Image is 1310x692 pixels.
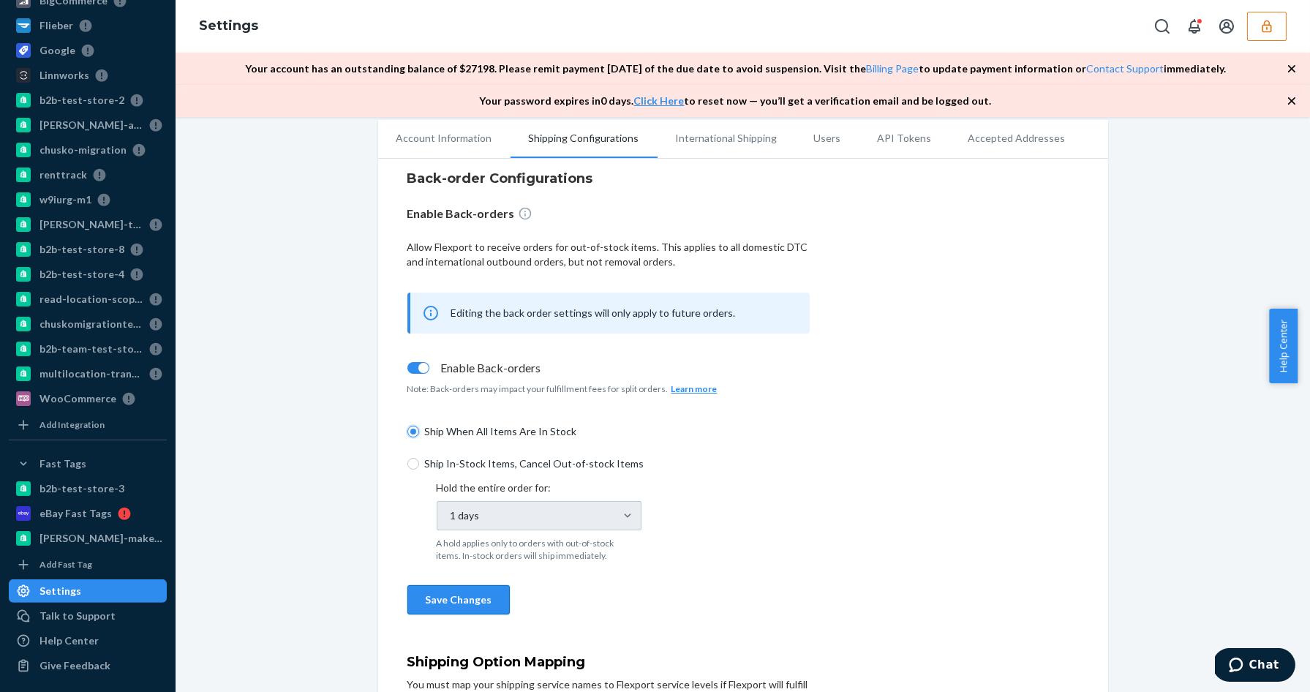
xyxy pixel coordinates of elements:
p: A hold applies only to orders with out-of-stock items. In-stock orders will ship immediately. [437,537,623,562]
a: WooCommerce [9,387,167,410]
button: Open Search Box [1148,12,1177,41]
div: Give Feedback [39,658,110,673]
a: Flieber [9,14,167,37]
li: Users [796,120,859,157]
a: eBay Fast Tags [9,502,167,525]
a: read-location-scope-test-store [9,287,167,311]
div: [PERSON_NAME]-test-store-4 [39,217,143,232]
span: Ship In-Stock Items, Cancel Out-of-stock Items [425,456,810,471]
button: Help Center [1269,309,1298,383]
div: Linnworks [39,68,89,83]
a: Linnworks [9,64,167,87]
a: [PERSON_NAME]-test-store-4 [9,213,167,236]
div: WooCommerce [39,391,116,406]
div: Help Center [39,633,99,648]
a: chusko-migration [9,138,167,162]
p: Enable Back-orders [441,360,541,377]
a: Click Here [634,94,685,107]
li: Shipping Configurations [511,120,658,158]
h4: Shipping Option Mapping [407,655,810,670]
button: Open notifications [1180,12,1209,41]
a: Add Fast Tag [9,556,167,573]
div: read-location-scope-test-store [39,292,143,306]
div: b2b-team-test-store [39,342,143,356]
a: Settings [9,579,167,603]
button: Give Feedback [9,654,167,677]
p: Your password expires in 0 days . to reset now — you’ll get a verification email and be logged out. [480,94,992,108]
div: [PERSON_NAME]-and-[PERSON_NAME] [39,118,143,132]
div: Flieber [39,18,73,33]
button: Save Changes [407,585,510,614]
div: b2b-test-store-3 [39,481,124,496]
p: Hold the entire order for: [437,481,810,495]
div: chuskomigrationtest2 [39,317,143,331]
a: b2b-test-store-4 [9,263,167,286]
ol: breadcrumbs [187,5,270,48]
li: Account Information [378,120,511,157]
h4: Back-order Configurations [407,169,810,188]
div: b2b-test-store-4 [39,267,124,282]
div: b2b-test-store-2 [39,93,124,108]
button: Open account menu [1212,12,1241,41]
button: Talk to Support [9,604,167,628]
a: chuskomigrationtest2 [9,312,167,336]
a: Help Center [9,629,167,652]
a: Add Integration [9,416,167,434]
p: Your account has an outstanding balance of $ 27198 . Please remit payment [DATE] of the due date ... [245,61,1226,76]
div: [PERSON_NAME]-makes-mugs-more [39,531,162,546]
div: Settings [39,584,81,598]
p: Enable Back-orders [407,206,515,222]
a: multilocation-transfer-test [9,362,167,386]
div: Add Integration [39,418,105,431]
div: Add Fast Tag [39,558,92,571]
a: Google [9,39,167,62]
span: Editing the back order settings will only apply to future orders. [451,306,736,319]
span: Ship When All Items Are In Stock [425,424,810,439]
a: renttrack [9,163,167,187]
a: b2b-team-test-store [9,337,167,361]
a: [PERSON_NAME]-and-[PERSON_NAME] [9,113,167,137]
a: Settings [199,18,258,34]
a: b2b-test-store-8 [9,238,167,261]
li: Accepted Addresses [950,120,1084,157]
a: Billing Page [866,62,919,75]
p: Allow Flexport to receive orders for out-of-stock items. This applies to all domestic DTC and int... [407,240,810,269]
a: b2b-test-store-2 [9,89,167,112]
div: eBay Fast Tags [39,506,112,521]
p: Note: Back-orders may impact your fulfillment fees for split orders. [407,383,669,395]
div: chusko-migration [39,143,127,157]
iframe: Opens a widget where you can chat to one of our agents [1215,648,1295,685]
a: [PERSON_NAME]-makes-mugs-more [9,527,167,550]
input: Ship In-Stock Items, Cancel Out-of-stock Items [407,458,419,470]
a: b2b-test-store-3 [9,477,167,500]
a: w9iurg-m1 [9,188,167,211]
li: API Tokens [859,120,950,157]
div: Google [39,43,75,58]
input: Ship When All Items Are In Stock [407,426,419,437]
button: Learn more [671,383,718,395]
a: Contact Support [1086,62,1164,75]
div: renttrack [39,168,87,182]
div: Talk to Support [39,609,116,623]
div: b2b-test-store-8 [39,242,124,257]
div: multilocation-transfer-test [39,366,143,381]
div: w9iurg-m1 [39,192,91,207]
button: Fast Tags [9,452,167,475]
div: Fast Tags [39,456,86,471]
li: International Shipping [658,120,796,157]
